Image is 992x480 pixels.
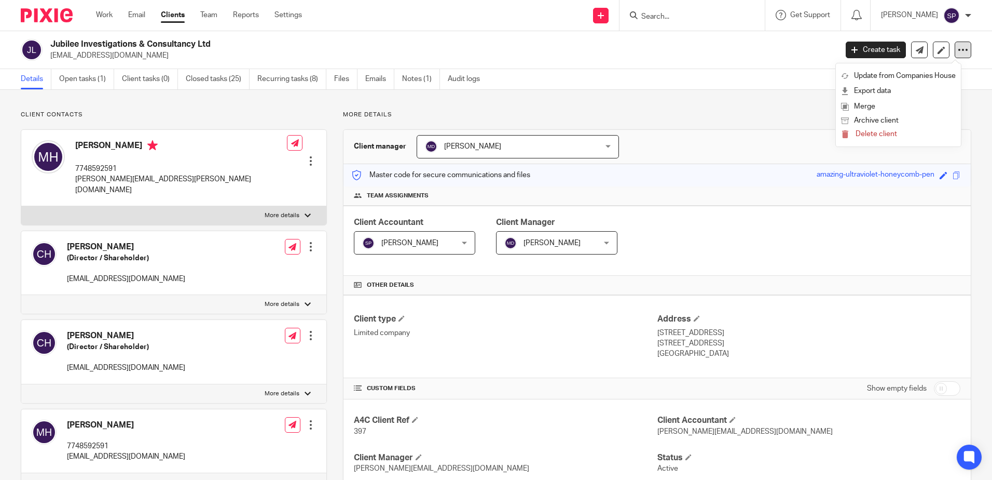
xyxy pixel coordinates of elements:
[122,69,178,89] a: Client tasks (0)
[657,415,960,426] h4: Client Accountant
[161,10,185,20] a: Clients
[367,192,429,200] span: Team assignments
[67,242,185,252] h4: [PERSON_NAME]
[657,452,960,463] h4: Status
[265,211,299,220] p: More details
[21,69,51,89] a: Details
[75,164,287,174] p: 7748592591
[50,39,674,50] h2: Jubilee Investigations & Consultancy Ltd
[881,10,938,20] p: [PERSON_NAME]
[841,114,956,128] button: Archive client
[354,384,657,393] h4: CUSTOM FIELDS
[354,415,657,426] h4: A4C Client Ref
[841,84,956,99] a: Export data
[841,99,956,114] a: Merge
[32,420,57,445] img: svg%3E
[496,218,555,226] span: Client Manager
[21,111,327,119] p: Client contacts
[21,8,73,22] img: Pixie
[657,428,833,435] span: [PERSON_NAME][EMAIL_ADDRESS][DOMAIN_NAME]
[67,253,185,263] h5: (Director / Shareholder)
[75,140,287,153] h4: [PERSON_NAME]
[354,328,657,338] p: Limited company
[32,242,57,266] img: svg%3E
[354,141,406,152] h3: Client manager
[265,390,299,398] p: More details
[67,330,185,341] h4: [PERSON_NAME]
[67,363,185,373] p: [EMAIL_ADDRESS][DOMAIN_NAME]
[128,10,145,20] a: Email
[67,342,185,352] h5: (Director / Shareholder)
[21,39,43,61] img: svg%3E
[147,140,158,151] i: Primary
[523,239,581,247] span: [PERSON_NAME]
[657,314,960,325] h4: Address
[354,218,423,226] span: Client Accountant
[657,338,960,349] p: [STREET_ADDRESS]
[657,465,678,472] span: Active
[790,11,830,19] span: Get Support
[841,69,956,84] a: Update from Companies House
[402,69,440,89] a: Notes (1)
[351,170,530,180] p: Master code for secure communications and files
[362,237,375,249] img: svg%3E
[200,10,217,20] a: Team
[943,7,960,24] img: svg%3E
[96,10,113,20] a: Work
[50,50,830,61] p: [EMAIL_ADDRESS][DOMAIN_NAME]
[846,42,906,58] a: Create task
[817,169,934,181] div: amazing-ultraviolet-honeycomb-pen
[265,300,299,309] p: More details
[381,239,438,247] span: [PERSON_NAME]
[354,314,657,325] h4: Client type
[444,143,501,150] span: [PERSON_NAME]
[32,330,57,355] img: svg%3E
[274,10,302,20] a: Settings
[504,237,517,249] img: svg%3E
[354,465,529,472] span: [PERSON_NAME][EMAIL_ADDRESS][DOMAIN_NAME]
[856,130,897,138] span: Delete client
[367,281,414,289] span: Other details
[67,441,185,451] p: 7748592591
[841,128,956,141] button: Delete client
[59,69,114,89] a: Open tasks (1)
[657,349,960,359] p: [GEOGRAPHIC_DATA]
[67,451,185,462] p: [EMAIL_ADDRESS][DOMAIN_NAME]
[343,111,971,119] p: More details
[32,140,65,174] img: svg%3E
[67,274,185,284] p: [EMAIL_ADDRESS][DOMAIN_NAME]
[657,328,960,338] p: [STREET_ADDRESS]
[186,69,250,89] a: Closed tasks (25)
[365,69,394,89] a: Emails
[354,452,657,463] h4: Client Manager
[425,140,437,153] img: svg%3E
[448,69,488,89] a: Audit logs
[67,420,185,431] h4: [PERSON_NAME]
[334,69,357,89] a: Files
[233,10,259,20] a: Reports
[867,383,927,394] label: Show empty fields
[75,174,287,195] p: [PERSON_NAME][EMAIL_ADDRESS][PERSON_NAME][DOMAIN_NAME]
[640,12,734,22] input: Search
[257,69,326,89] a: Recurring tasks (8)
[354,428,366,435] span: 397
